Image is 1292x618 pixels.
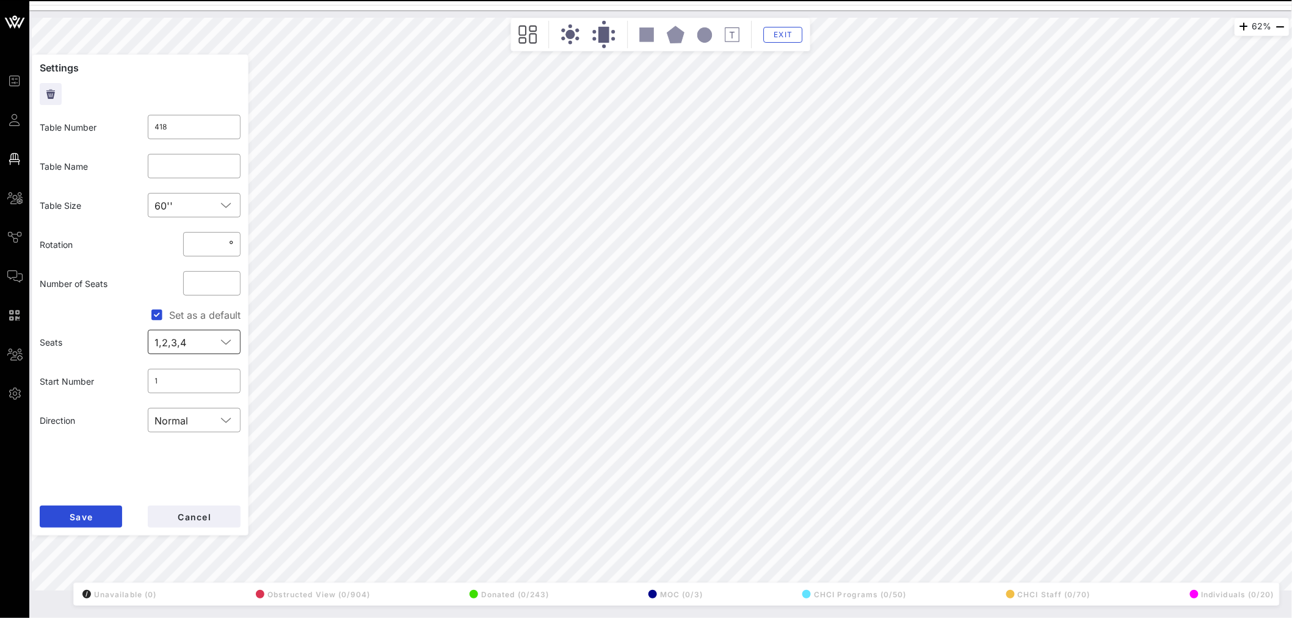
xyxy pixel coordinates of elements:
div: 1,2,3,4 [148,330,241,354]
div: Start Number [32,368,140,395]
div: Seats [32,329,140,356]
div: 60'' [155,200,173,211]
div: Number of Seats [32,270,140,297]
div: Table Size [32,192,140,219]
div: Table Name [32,153,140,180]
div: ° [227,238,233,250]
span: Cancel [177,512,211,522]
div: Table Number [32,114,140,141]
button: Delete Table [40,83,62,105]
div: 60'' [148,193,241,217]
div: 1,2,3,4 [155,337,187,348]
button: Exit [764,27,803,43]
span: Exit [772,30,795,39]
label: Set as a default [169,309,241,321]
span: Save [69,512,93,522]
button: Save [40,506,122,528]
div: Rotation [32,231,140,258]
div: 62% [1235,18,1290,36]
button: Cancel [148,506,241,528]
div: Direction [32,407,140,434]
div: Normal [148,408,241,432]
p: Settings [40,62,241,73]
div: Normal [155,415,189,426]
